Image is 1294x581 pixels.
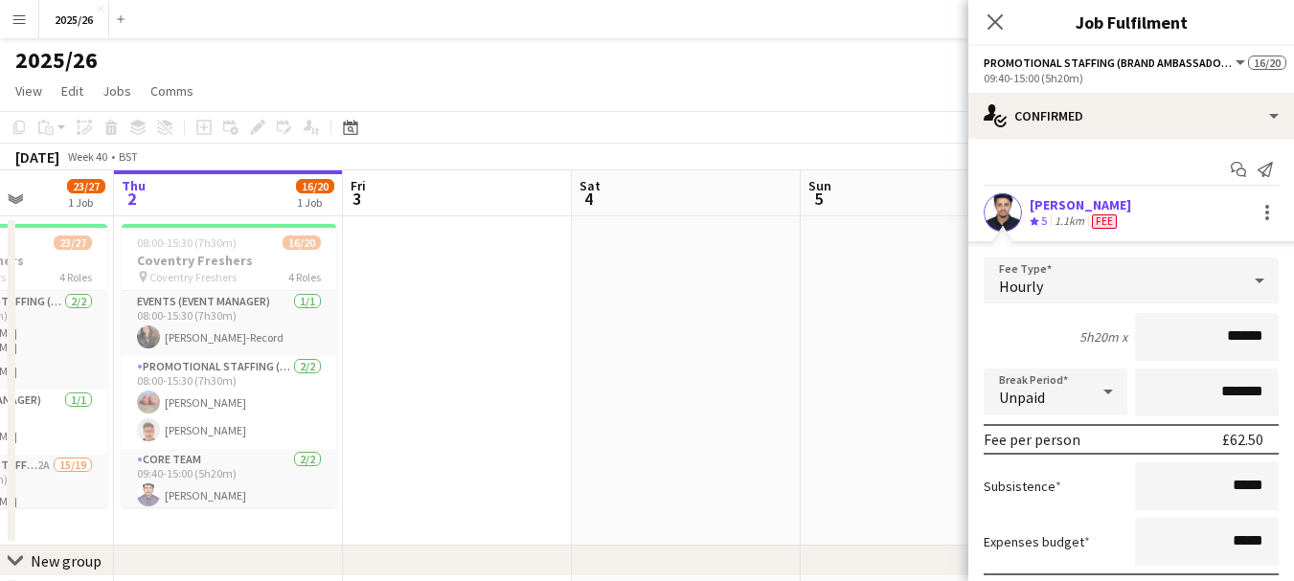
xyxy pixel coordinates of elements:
label: Expenses budget [984,533,1090,550]
span: Coventry Freshers [149,270,237,284]
span: Sat [579,177,601,194]
a: Edit [54,78,91,103]
span: 5 [806,188,831,210]
a: Jobs [95,78,139,103]
span: 4 Roles [288,270,321,284]
span: View [15,82,42,100]
a: View [8,78,50,103]
div: Fee per person [984,430,1080,449]
div: 5h20m x [1079,328,1127,346]
app-job-card: 08:00-15:30 (7h30m)16/20Coventry Freshers Coventry Freshers4 RolesEvents (Event Manager)1/108:00-... [122,224,336,507]
span: 5 [1041,213,1047,228]
div: [DATE] [15,147,59,167]
span: 23/27 [67,179,105,193]
button: 2025/26 [39,1,109,38]
span: Thu [122,177,146,194]
span: Unpaid [999,388,1045,407]
div: 1 Job [68,195,104,210]
span: 4 [577,188,601,210]
div: [PERSON_NAME] [1030,196,1131,213]
span: 23/27 [54,235,92,250]
div: BST [119,149,138,164]
span: Promotional Staffing (Brand Ambassadors) [984,56,1233,70]
label: Subsistence [984,478,1061,495]
span: Hourly [999,277,1043,296]
app-card-role: Core Team2/209:40-15:00 (5h20m)[PERSON_NAME] [122,449,336,542]
span: 16/20 [1248,56,1286,70]
span: Comms [150,82,193,100]
div: 1 Job [297,195,333,210]
span: 16/20 [296,179,334,193]
div: Crew has different fees then in role [1088,213,1121,230]
span: 16/20 [283,235,321,250]
span: Edit [61,82,83,100]
div: £62.50 [1222,430,1263,449]
span: Sun [808,177,831,194]
div: New group [31,551,102,570]
a: Comms [143,78,201,103]
span: 4 Roles [59,270,92,284]
app-card-role: Promotional Staffing (Team Leader)2/208:00-15:30 (7h30m)[PERSON_NAME][PERSON_NAME] [122,356,336,449]
button: Promotional Staffing (Brand Ambassadors) [984,56,1248,70]
span: 2 [119,188,146,210]
h1: 2025/26 [15,46,98,75]
span: Fri [351,177,366,194]
div: 09:40-15:00 (5h20m) [984,71,1279,85]
h3: Job Fulfilment [968,10,1294,34]
span: Week 40 [63,149,111,164]
span: Jobs [102,82,131,100]
div: 1.1km [1051,213,1088,230]
span: Fee [1092,214,1117,229]
div: Confirmed [968,93,1294,139]
h3: Coventry Freshers [122,252,336,269]
app-card-role: Events (Event Manager)1/108:00-15:30 (7h30m)[PERSON_NAME]-Record [122,291,336,356]
span: 08:00-15:30 (7h30m) [137,235,237,250]
span: 3 [348,188,366,210]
